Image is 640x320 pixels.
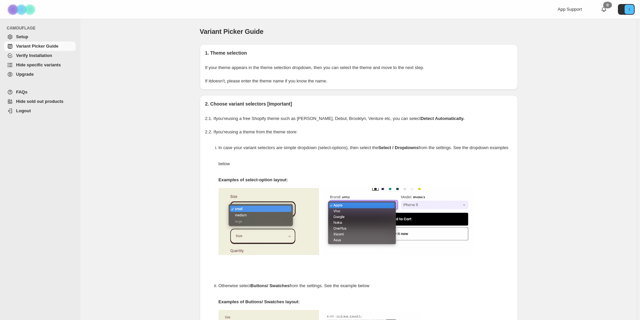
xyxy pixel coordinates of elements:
[16,72,34,77] span: Upgrade
[219,278,512,294] p: Otherwise select from the settings. See the example below
[4,106,76,116] a: Logout
[16,89,27,94] span: FAQs
[219,299,300,304] strong: Examples of Buttons/ Swatches layout:
[629,7,630,11] text: I
[219,177,288,182] strong: Examples of select-option layout:
[200,28,264,35] span: Variant Picker Guide
[16,108,31,113] span: Logout
[205,78,512,84] p: If it doesn't , please enter the theme name if you know the name.
[219,188,319,255] img: camouflage-select-options
[4,42,76,51] a: Variant Picker Guide
[16,99,64,104] span: Hide sold out products
[4,87,76,97] a: FAQs
[7,25,77,31] span: CAMOUFLAGE
[16,53,52,58] span: Verify Installation
[378,145,419,150] strong: Select / Dropdowns
[205,115,512,122] p: 2.1. If you're using a free Shopify theme such as [PERSON_NAME], Debut, Brooklyn, Venture etc, yo...
[16,44,58,49] span: Variant Picker Guide
[205,64,512,71] p: If your theme appears in the theme selection dropdown, then you can select the theme and move to ...
[4,32,76,42] a: Setup
[4,97,76,106] a: Hide sold out products
[205,101,512,107] h2: 2. Choose variant selectors [Important]
[5,0,39,19] img: Camouflage
[421,116,465,121] strong: Detect Automatically.
[618,4,635,15] button: Avatar with initials I
[322,188,473,255] img: camouflage-select-options-2
[4,70,76,79] a: Upgrade
[251,283,290,288] strong: Buttons/ Swatches
[558,7,582,12] span: App Support
[205,129,512,135] p: 2.2. If you're using a theme from the theme store:
[603,2,612,8] div: 0
[205,50,512,56] h2: 1. Theme selection
[16,62,61,67] span: Hide specific variants
[4,60,76,70] a: Hide specific variants
[16,34,28,39] span: Setup
[601,6,607,13] a: 0
[4,51,76,60] a: Verify Installation
[219,140,512,172] p: In case your variant selectors are simple dropdown (select-options), then select the from the set...
[625,5,634,14] span: Avatar with initials I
